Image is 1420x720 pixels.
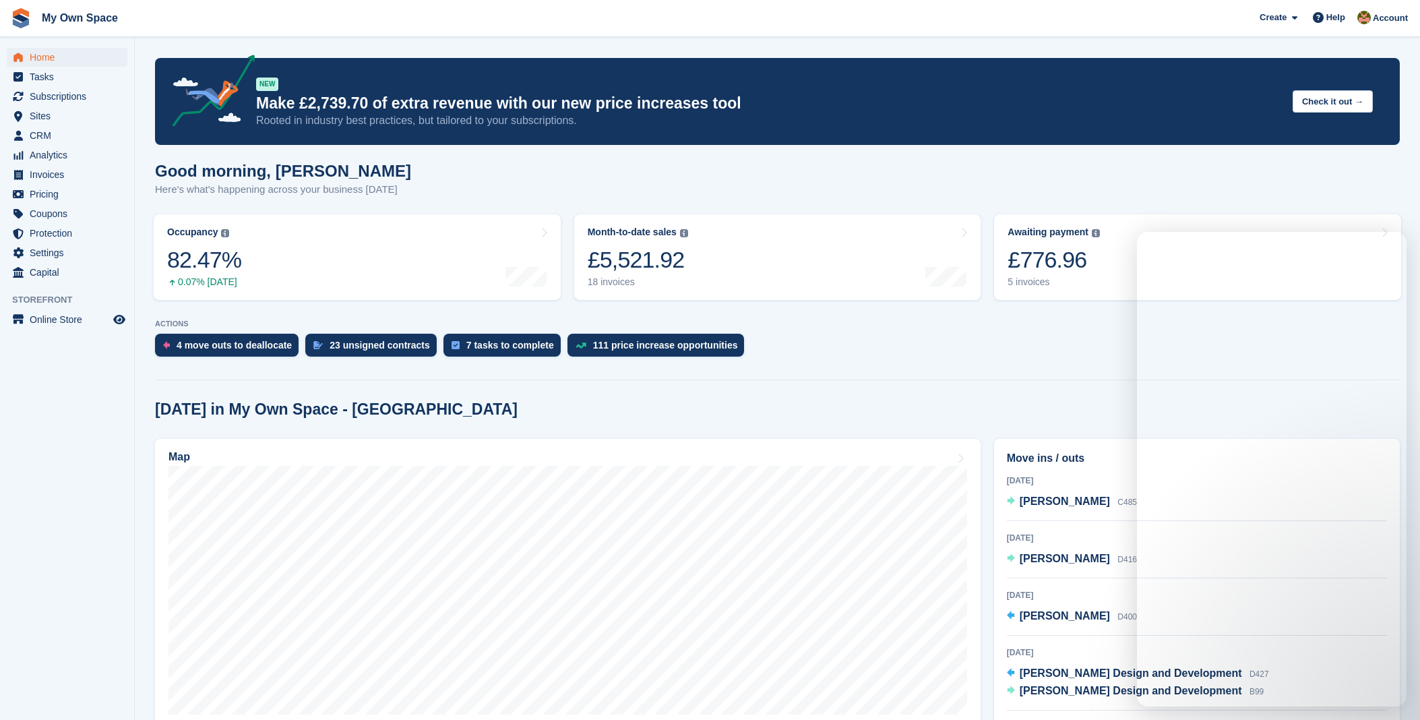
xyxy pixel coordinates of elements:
span: Help [1326,11,1345,24]
div: 82.47% [167,246,241,274]
h2: [DATE] in My Own Space - [GEOGRAPHIC_DATA] [155,400,518,419]
span: [PERSON_NAME] Design and Development [1020,667,1242,679]
img: task-75834270c22a3079a89374b754ae025e5fb1db73e45f91037f5363f120a921f8.svg [452,341,460,349]
span: Pricing [30,185,111,204]
span: Sites [30,107,111,125]
a: menu [7,185,127,204]
img: Keely Collin [1357,11,1371,24]
div: Month-to-date sales [588,227,677,238]
p: Rooted in industry best practices, but tailored to your subscriptions. [256,113,1282,128]
span: Create [1260,11,1287,24]
a: [PERSON_NAME] Design and Development B99 [1007,683,1264,700]
div: £5,521.92 [588,246,688,274]
span: [PERSON_NAME] [1020,496,1110,507]
span: Online Store [30,310,111,329]
a: menu [7,126,127,145]
span: Subscriptions [30,87,111,106]
div: [DATE] [1007,475,1387,487]
img: price-adjustments-announcement-icon-8257ccfd72463d97f412b2fc003d46551f7dbcb40ab6d574587a9cd5c0d94... [161,55,255,131]
a: 23 unsigned contracts [305,334,443,363]
a: 4 move outs to deallocate [155,334,305,363]
a: menu [7,48,127,67]
span: D416 [1117,555,1137,564]
p: Make £2,739.70 of extra revenue with our new price increases tool [256,94,1282,113]
h2: Move ins / outs [1007,450,1387,467]
img: move_outs_to_deallocate_icon-f764333ba52eb49d3ac5e1228854f67142a1ed5810a6f6cc68b1a99e826820c5.svg [163,341,170,349]
a: 7 tasks to complete [443,334,567,363]
img: price_increase_opportunities-93ffe204e8149a01c8c9dc8f82e8f89637d9d84a8eef4429ea346261dce0b2c0.svg [576,342,586,349]
a: 111 price increase opportunities [567,334,751,363]
a: menu [7,224,127,243]
div: 111 price increase opportunities [593,340,738,351]
a: menu [7,310,127,329]
a: menu [7,107,127,125]
a: menu [7,165,127,184]
a: [PERSON_NAME] D416 [1007,551,1137,568]
img: icon-info-grey-7440780725fd019a000dd9b08b2336e03edf1995a4989e88bcd33f0948082b44.svg [680,229,688,237]
a: [PERSON_NAME] D400 [1007,608,1137,626]
div: £776.96 [1008,246,1100,274]
div: [DATE] [1007,647,1387,659]
div: Occupancy [167,227,218,238]
a: [PERSON_NAME] Design and Development D427 [1007,665,1269,683]
img: stora-icon-8386f47178a22dfd0bd8f6a31ec36ba5ce8667c1dd55bd0f319d3a0aa187defe.svg [11,8,31,28]
span: Capital [30,263,111,282]
div: 0.07% [DATE] [167,276,241,288]
p: ACTIONS [155,320,1400,328]
div: 23 unsigned contracts [330,340,430,351]
span: Protection [30,224,111,243]
span: Home [30,48,111,67]
span: Invoices [30,165,111,184]
div: 4 move outs to deallocate [177,340,292,351]
a: Month-to-date sales £5,521.92 18 invoices [574,214,981,300]
img: icon-info-grey-7440780725fd019a000dd9b08b2336e03edf1995a4989e88bcd33f0948082b44.svg [1092,229,1100,237]
span: Tasks [30,67,111,86]
img: contract_signature_icon-13c848040528278c33f63329250d36e43548de30e8caae1d1a13099fd9432cc5.svg [313,341,323,349]
h1: Good morning, [PERSON_NAME] [155,162,411,180]
div: NEW [256,78,278,91]
span: Coupons [30,204,111,223]
span: CRM [30,126,111,145]
p: Here's what's happening across your business [DATE] [155,182,411,198]
span: Storefront [12,293,134,307]
a: My Own Space [36,7,123,29]
a: menu [7,204,127,223]
div: [DATE] [1007,589,1387,601]
div: 5 invoices [1008,276,1100,288]
a: menu [7,146,127,164]
span: [PERSON_NAME] [1020,553,1110,564]
a: menu [7,263,127,282]
button: Check it out → [1293,90,1373,113]
div: 18 invoices [588,276,688,288]
div: Awaiting payment [1008,227,1088,238]
iframe: Intercom live chat [1137,232,1407,707]
h2: Map [168,451,190,463]
a: menu [7,67,127,86]
span: [PERSON_NAME] Design and Development [1020,685,1242,696]
span: Settings [30,243,111,262]
div: [DATE] [1007,532,1387,544]
span: D400 [1117,612,1137,622]
a: menu [7,243,127,262]
span: [PERSON_NAME] [1020,610,1110,622]
a: menu [7,87,127,106]
div: 7 tasks to complete [466,340,554,351]
a: [PERSON_NAME] C485 [1007,493,1137,511]
a: Preview store [111,311,127,328]
span: C485 [1117,498,1137,507]
img: icon-info-grey-7440780725fd019a000dd9b08b2336e03edf1995a4989e88bcd33f0948082b44.svg [221,229,229,237]
a: Awaiting payment £776.96 5 invoices [994,214,1401,300]
a: Occupancy 82.47% 0.07% [DATE] [154,214,561,300]
span: Analytics [30,146,111,164]
span: Account [1373,11,1408,25]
